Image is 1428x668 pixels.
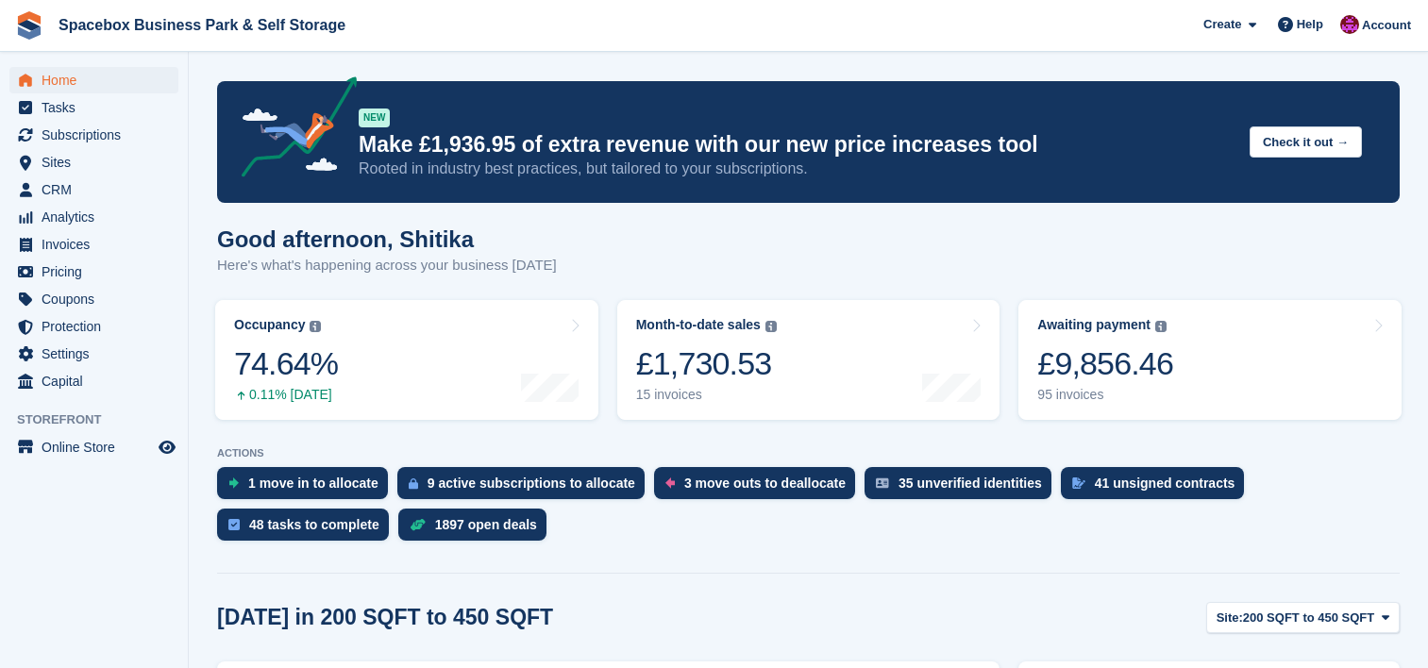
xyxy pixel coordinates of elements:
img: deal-1b604bf984904fb50ccaf53a9ad4b4a5d6e5aea283cecdc64d6e3604feb123c2.svg [410,518,426,531]
div: 41 unsigned contracts [1095,476,1235,491]
div: 15 invoices [636,387,777,403]
a: menu [9,259,178,285]
div: 35 unverified identities [899,476,1042,491]
img: Shitika Balanath [1340,15,1359,34]
a: Preview store [156,436,178,459]
div: 95 invoices [1037,387,1173,403]
div: Month-to-date sales [636,317,761,333]
p: Here's what's happening across your business [DATE] [217,255,557,276]
a: menu [9,176,178,203]
a: menu [9,122,178,148]
img: active_subscription_to_allocate_icon-d502201f5373d7db506a760aba3b589e785aa758c864c3986d89f69b8ff3... [409,477,418,490]
a: Month-to-date sales £1,730.53 15 invoices [617,300,1000,420]
button: Site: 200 SQFT to 450 SQFT [1206,602,1400,633]
img: stora-icon-8386f47178a22dfd0bd8f6a31ec36ba5ce8667c1dd55bd0f319d3a0aa187defe.svg [15,11,43,40]
div: 3 move outs to deallocate [684,476,846,491]
img: move_ins_to_allocate_icon-fdf77a2bb77ea45bf5b3d319d69a93e2d87916cf1d5bf7949dd705db3b84f3ca.svg [228,477,239,489]
span: Protection [42,313,155,340]
a: 48 tasks to complete [217,509,398,550]
img: move_outs_to_deallocate_icon-f764333ba52eb49d3ac5e1228854f67142a1ed5810a6f6cc68b1a99e826820c5.svg [665,477,675,489]
a: 41 unsigned contracts [1061,467,1254,509]
span: Subscriptions [42,122,155,148]
div: £1,730.53 [636,344,777,383]
a: 1897 open deals [398,509,556,550]
span: Analytics [42,204,155,230]
span: Sites [42,149,155,175]
a: Spacebox Business Park & Self Storage [51,9,353,41]
span: CRM [42,176,155,203]
a: menu [9,231,178,258]
a: menu [9,149,178,175]
p: Rooted in industry best practices, but tailored to your subscriptions. [359,159,1235,179]
a: menu [9,67,178,93]
img: icon-info-grey-7440780725fd019a000dd9b08b2336e03edf1995a4989e88bcd33f0948082b44.svg [310,321,321,332]
h1: Good afternoon, Shitika [217,226,557,252]
a: 1 move in to allocate [217,467,397,509]
a: 35 unverified identities [865,467,1061,509]
a: menu [9,286,178,312]
span: Home [42,67,155,93]
img: price-adjustments-announcement-icon-8257ccfd72463d97f412b2fc003d46551f7dbcb40ab6d574587a9cd5c0d94... [226,76,358,184]
div: 1897 open deals [435,517,537,532]
span: Online Store [42,434,155,460]
p: Make £1,936.95 of extra revenue with our new price increases tool [359,131,1235,159]
a: menu [9,434,178,460]
div: 0.11% [DATE] [234,387,338,403]
a: Awaiting payment £9,856.46 95 invoices [1018,300,1402,420]
div: 9 active subscriptions to allocate [428,476,635,491]
img: icon-info-grey-7440780725fd019a000dd9b08b2336e03edf1995a4989e88bcd33f0948082b44.svg [1155,321,1167,332]
a: 9 active subscriptions to allocate [397,467,654,509]
a: 3 move outs to deallocate [654,467,865,509]
img: icon-info-grey-7440780725fd019a000dd9b08b2336e03edf1995a4989e88bcd33f0948082b44.svg [765,321,777,332]
a: menu [9,368,178,394]
a: menu [9,341,178,367]
span: Help [1297,15,1323,34]
img: verify_identity-adf6edd0f0f0b5bbfe63781bf79b02c33cf7c696d77639b501bdc392416b5a36.svg [876,477,889,489]
a: menu [9,94,178,121]
a: menu [9,204,178,230]
div: 48 tasks to complete [249,517,379,532]
span: Create [1203,15,1241,34]
span: Capital [42,368,155,394]
div: Awaiting payment [1037,317,1151,333]
a: Occupancy 74.64% 0.11% [DATE] [215,300,598,420]
span: Invoices [42,231,155,258]
a: menu [9,313,178,340]
span: 200 SQFT to 450 SQFT [1243,609,1374,627]
div: Occupancy [234,317,305,333]
span: Tasks [42,94,155,121]
img: contract_signature_icon-13c848040528278c33f63329250d36e43548de30e8caae1d1a13099fd9432cc5.svg [1072,477,1085,489]
h2: [DATE] in 200 SQFT to 450 SQFT [217,605,553,630]
button: Check it out → [1250,126,1362,158]
div: £9,856.46 [1037,344,1173,383]
div: 1 move in to allocate [248,476,378,491]
span: Site: [1217,609,1243,627]
p: ACTIONS [217,447,1400,459]
span: Coupons [42,286,155,312]
div: NEW [359,109,390,127]
span: Pricing [42,259,155,285]
div: 74.64% [234,344,338,383]
span: Settings [42,341,155,367]
img: task-75834270c22a3079a89374b754ae025e5fb1db73e45f91037f5363f120a921f8.svg [228,519,240,530]
span: Storefront [17,410,188,429]
span: Account [1362,16,1411,35]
